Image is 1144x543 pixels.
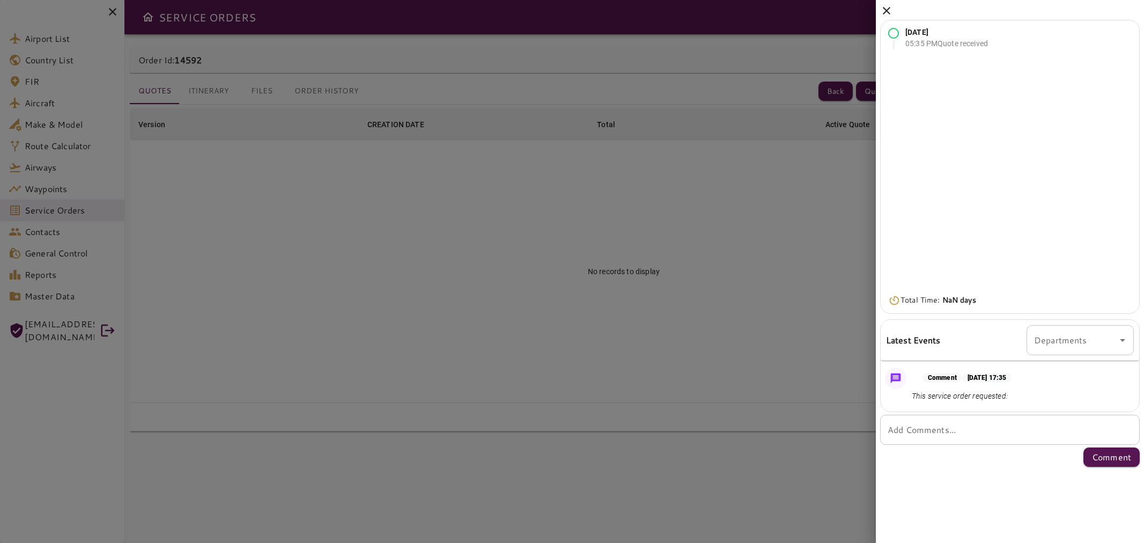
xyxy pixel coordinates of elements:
h6: Latest Events [886,333,941,347]
button: Open [1115,333,1130,348]
p: Comment [922,373,962,383]
b: NaN days [942,295,976,305]
img: Timer Icon [888,295,901,306]
p: Comment [1092,451,1131,464]
p: This service order requested: [912,391,1012,402]
p: [DATE] 17:35 [962,373,1012,383]
p: [DATE] [905,27,988,38]
p: 05:35 PM Quote received [905,38,988,49]
button: Comment [1083,447,1140,467]
p: Total Time: [901,295,976,306]
img: Message Icon [888,371,903,386]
